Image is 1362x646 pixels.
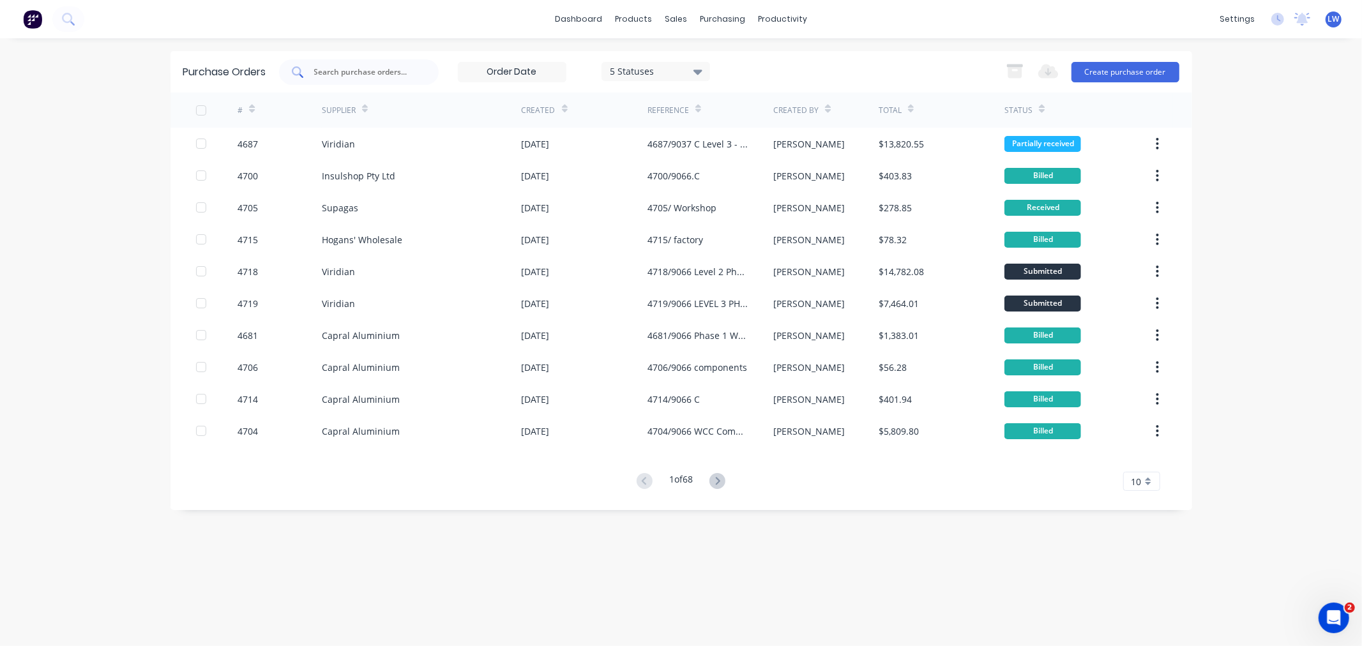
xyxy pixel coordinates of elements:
div: 5 Statuses [610,64,701,78]
div: [PERSON_NAME] [773,265,845,278]
div: $1,383.01 [879,329,919,342]
div: Billed [1004,168,1081,184]
div: [PERSON_NAME] [773,169,845,183]
div: 4718 [238,265,258,278]
div: Insulshop Pty Ltd [322,169,395,183]
div: [PERSON_NAME] [773,201,845,214]
div: [PERSON_NAME] [773,233,845,246]
div: purchasing [693,10,752,29]
div: 4687/9037 C Level 3 - Phase 1-Rev 1 [647,137,748,151]
div: 4687 [238,137,258,151]
div: 4704/9066 WCC Components Phase 2 [647,424,748,438]
div: Submitted [1004,296,1081,312]
input: Order Date [458,63,566,82]
div: 4719 [238,297,258,310]
div: Capral Aluminium [322,361,400,374]
iframe: Intercom live chat [1319,603,1349,633]
div: Billed [1004,327,1081,343]
div: products [609,10,658,29]
div: [DATE] [522,265,550,278]
div: $13,820.55 [879,137,924,151]
div: productivity [752,10,813,29]
div: Viridian [322,137,355,151]
div: Capral Aluminium [322,393,400,406]
div: [PERSON_NAME] [773,361,845,374]
div: 4681/9066 Phase 1 WCC [647,329,748,342]
div: Status [1004,105,1033,116]
div: [PERSON_NAME] [773,297,845,310]
div: $5,809.80 [879,424,919,438]
div: Purchase Orders [183,64,266,80]
div: 4719/9066 LEVEL 3 PHASE 1 [647,297,748,310]
img: Factory [23,10,42,29]
div: [DATE] [522,297,550,310]
div: Billed [1004,359,1081,375]
div: Reference [647,105,689,116]
div: $403.83 [879,169,912,183]
div: 4705/ Workshop [647,201,716,214]
div: [PERSON_NAME] [773,329,845,342]
div: Received [1004,200,1081,216]
div: [DATE] [522,424,550,438]
div: $278.85 [879,201,912,214]
div: Created By [773,105,819,116]
div: Capral Aluminium [322,424,400,438]
div: [DATE] [522,169,550,183]
div: 4705 [238,201,258,214]
div: $78.32 [879,233,907,246]
div: Created [522,105,556,116]
div: Viridian [322,297,355,310]
div: 4714/9066 C [647,393,700,406]
div: Billed [1004,423,1081,439]
div: Partially received [1004,136,1081,152]
div: Billed [1004,391,1081,407]
button: Create purchase order [1071,62,1179,82]
span: LW [1328,13,1340,25]
div: $401.94 [879,393,912,406]
div: Submitted [1004,264,1081,280]
div: # [238,105,243,116]
div: Total [879,105,902,116]
div: 4715 [238,233,258,246]
div: 4718/9066 Level 2 Phase 1 [647,265,748,278]
div: 4704 [238,424,258,438]
div: 4706/9066 components [647,361,747,374]
div: [DATE] [522,361,550,374]
div: $14,782.08 [879,265,924,278]
div: Viridian [322,265,355,278]
div: Supplier [322,105,356,116]
div: 4715/ factory [647,233,703,246]
div: sales [658,10,693,29]
span: 2 [1345,603,1355,613]
div: [DATE] [522,329,550,342]
div: [PERSON_NAME] [773,424,845,438]
div: 1 of 68 [669,472,693,491]
div: 4714 [238,393,258,406]
div: [DATE] [522,137,550,151]
div: [DATE] [522,201,550,214]
div: Supagas [322,201,358,214]
div: $7,464.01 [879,297,919,310]
div: [PERSON_NAME] [773,393,845,406]
div: [PERSON_NAME] [773,137,845,151]
div: 4700/9066.C [647,169,700,183]
div: 4681 [238,329,258,342]
div: [DATE] [522,393,550,406]
div: [DATE] [522,233,550,246]
div: 4700 [238,169,258,183]
input: Search purchase orders... [313,66,419,79]
a: dashboard [549,10,609,29]
div: Capral Aluminium [322,329,400,342]
div: 4706 [238,361,258,374]
div: $56.28 [879,361,907,374]
div: Hogans' Wholesale [322,233,402,246]
div: Billed [1004,232,1081,248]
span: 10 [1131,475,1142,488]
div: settings [1213,10,1261,29]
